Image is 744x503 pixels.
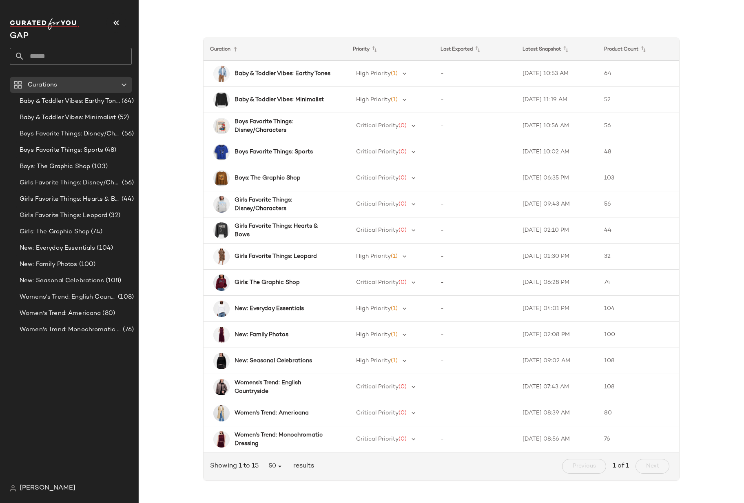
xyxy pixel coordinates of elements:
td: - [434,217,516,244]
span: (100) [77,260,96,269]
td: - [434,113,516,139]
span: (0) [399,201,407,207]
span: (0) [399,149,407,155]
td: - [434,139,516,165]
b: New: Family Photos [235,330,288,339]
span: Womens's Trend: English Countryside [20,292,116,302]
td: 56 [598,191,679,217]
th: Product Count [598,38,679,61]
td: 52 [598,87,679,113]
img: cn56276141.jpg [213,92,230,108]
td: 32 [598,244,679,270]
img: cn60153164.jpg [213,353,230,369]
span: (1) [391,358,398,364]
span: Curations [28,80,57,90]
img: cn60429403.jpg [213,301,230,317]
img: svg%3e [10,485,16,492]
b: New: Seasonal Celebrations [235,357,312,365]
b: Baby & Toddler Vibes: Minimalist [235,95,324,104]
td: - [434,296,516,322]
b: Women's Trend: Monochromatic Dressing [235,431,332,448]
span: (108) [116,292,134,302]
span: Boys Favorite Things: Sports [20,146,103,155]
span: 1 of 1 [613,461,629,471]
img: cn60511872.jpg [213,222,230,239]
img: cn60148495.jpg [213,118,230,134]
span: (32) [107,211,120,220]
span: Critical Priority [356,123,399,129]
td: [DATE] 02:10 PM [516,217,598,244]
span: High Priority [356,71,391,77]
span: (0) [399,123,407,129]
td: 103 [598,165,679,191]
span: (44) [120,195,134,204]
span: High Priority [356,358,391,364]
span: (103) [90,162,108,171]
td: - [434,374,516,400]
span: (1) [391,332,398,338]
td: 76 [598,426,679,452]
img: cn60517941.jpg [213,431,230,448]
span: (48) [103,146,117,155]
span: Critical Priority [356,201,399,207]
td: [DATE] 08:39 AM [516,400,598,426]
td: [DATE] 11:19 AM [516,87,598,113]
img: cn60241791.jpg [213,248,230,265]
img: cn59977317.jpg [213,144,230,160]
b: Boys Favorite Things: Disney/Characters [235,117,332,135]
td: [DATE] 06:28 PM [516,270,598,296]
span: Girls Favorite Things: Hearts & Bows [20,195,120,204]
td: - [434,244,516,270]
span: Boys: The Graphic Shop [20,162,90,171]
th: Priority [346,38,434,61]
td: - [434,165,516,191]
span: (64) [120,97,134,106]
b: Baby & Toddler Vibes: Earthy Tones [235,69,330,78]
span: (0) [399,227,407,233]
b: Girls Favorite Things: Leopard [235,252,317,261]
span: (1) [391,97,398,103]
td: 56 [598,113,679,139]
span: New: Everyday Essentials [20,244,95,253]
span: (0) [399,436,407,442]
span: results [290,461,314,471]
td: [DATE] 10:02 AM [516,139,598,165]
span: Girls Favorite Things: Disney/Characters [20,178,120,188]
span: (56) [120,129,134,139]
td: - [434,87,516,113]
td: - [434,426,516,452]
span: Critical Priority [356,149,399,155]
td: - [434,348,516,374]
img: cn60351511.jpg [213,327,230,343]
span: New: Seasonal Celebrations [20,276,104,286]
img: cn59894255.jpg [213,170,230,186]
span: (1) [391,306,398,312]
td: [DATE] 06:35 PM [516,165,598,191]
td: - [434,61,516,87]
span: Girls Favorite Things: Leopard [20,211,107,220]
span: High Priority [356,253,391,259]
span: (0) [399,279,407,286]
td: 80 [598,400,679,426]
td: - [434,322,516,348]
td: [DATE] 02:08 PM [516,322,598,348]
b: Girls: The Graphic Shop [235,278,300,287]
td: 74 [598,270,679,296]
span: Baby & Toddler Vibes: Minimalist [20,113,116,122]
span: (108) [104,276,122,286]
span: (0) [399,410,407,416]
b: New: Everyday Essentials [235,304,304,313]
span: Critical Priority [356,436,399,442]
b: Girls Favorite Things: Hearts & Bows [235,222,332,239]
td: 100 [598,322,679,348]
b: Boys: The Graphic Shop [235,174,301,182]
span: Current Company Name [10,32,29,40]
span: (1) [391,71,398,77]
span: Boys Favorite Things: Disney/Characters [20,129,120,139]
span: (104) [95,244,113,253]
td: [DATE] 04:01 PM [516,296,598,322]
span: Critical Priority [356,410,399,416]
span: 50 [268,463,283,470]
span: Critical Priority [356,227,399,233]
img: cn59564240.jpg [213,405,230,421]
